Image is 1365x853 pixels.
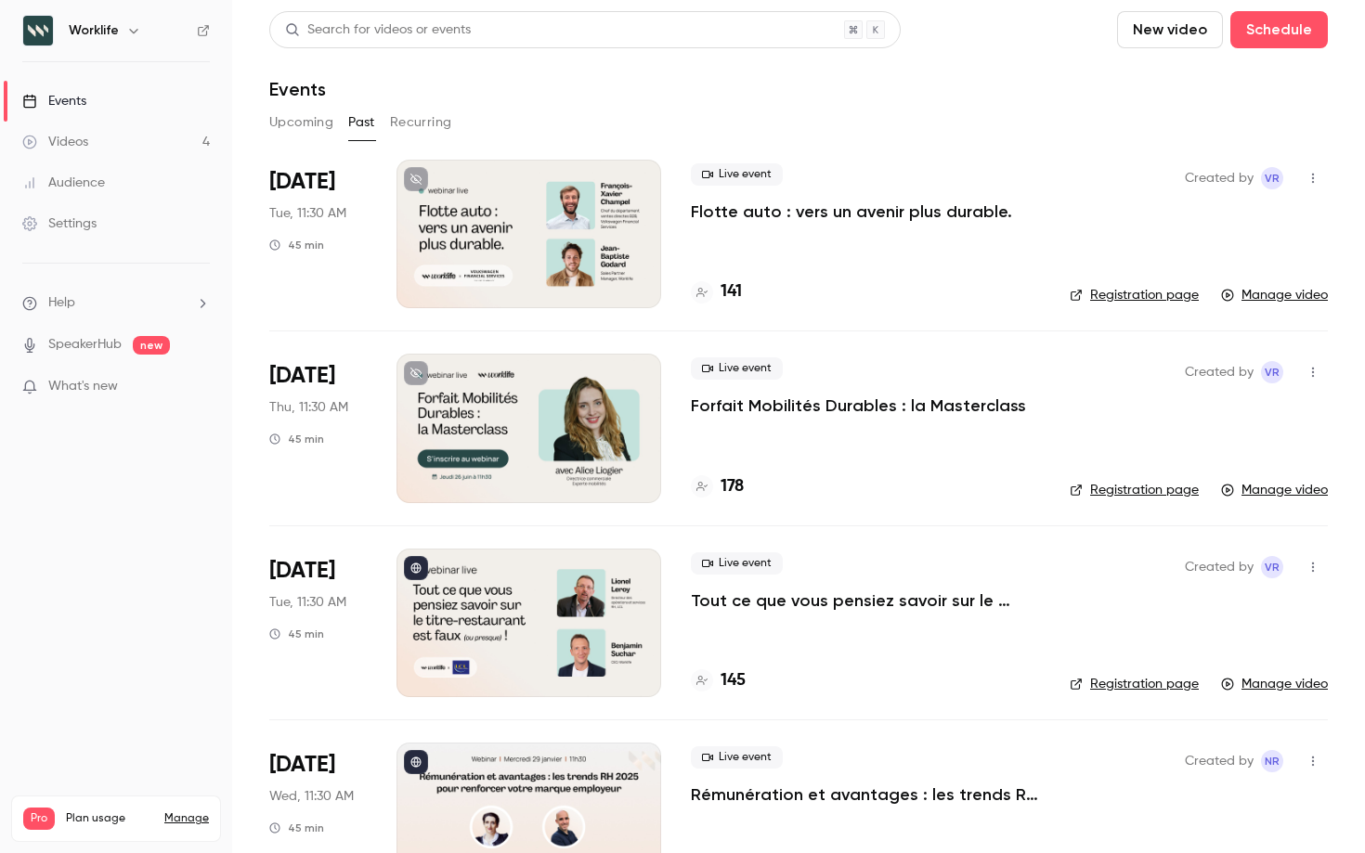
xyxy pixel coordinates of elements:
[269,787,354,806] span: Wed, 11:30 AM
[269,160,367,308] div: Jul 8 Tue, 11:30 AM (Europe/Paris)
[691,474,744,499] a: 178
[22,174,105,192] div: Audience
[22,214,97,233] div: Settings
[269,750,335,780] span: [DATE]
[188,379,210,395] iframe: Noticeable Trigger
[269,354,367,502] div: Jun 26 Thu, 11:30 AM (Europe/Paris)
[1070,675,1199,693] a: Registration page
[1185,361,1254,383] span: Created by
[269,108,333,137] button: Upcoming
[269,593,346,612] span: Tue, 11:30 AM
[66,811,153,826] span: Plan usage
[164,811,209,826] a: Manage
[1265,750,1280,772] span: NR
[269,398,348,417] span: Thu, 11:30 AM
[269,204,346,223] span: Tue, 11:30 AM
[1230,11,1328,48] button: Schedule
[269,432,324,446] div: 45 min
[69,21,119,40] h6: Worklife
[1261,361,1283,383] span: Victoria Rollin
[1221,675,1328,693] a: Manage video
[22,293,210,313] li: help-dropdown-opener
[1265,556,1280,578] span: VR
[269,821,324,835] div: 45 min
[691,279,742,304] a: 141
[1261,167,1283,189] span: Victoria Rollin
[22,133,88,151] div: Videos
[269,167,335,197] span: [DATE]
[691,200,1012,223] a: Flotte auto : vers un avenir plus durable.
[691,668,746,693] a: 145
[348,108,375,137] button: Past
[269,627,324,641] div: 45 min
[48,377,118,396] span: What's new
[23,808,55,830] span: Pro
[721,279,742,304] h4: 141
[269,238,324,252] div: 45 min
[1117,11,1223,48] button: New video
[48,335,122,355] a: SpeakerHub
[269,549,367,697] div: Apr 15 Tue, 11:30 AM (Europe/Paris)
[23,16,53,45] img: Worklife
[1185,167,1254,189] span: Created by
[269,556,335,586] span: [DATE]
[22,92,86,110] div: Events
[691,552,783,575] span: Live event
[269,78,326,100] h1: Events
[1221,286,1328,304] a: Manage video
[1221,481,1328,499] a: Manage video
[691,589,1040,612] a: Tout ce que vous pensiez savoir sur le titre-restaurant est faux (ou presque) !
[1265,361,1280,383] span: VR
[390,108,452,137] button: Recurring
[1185,556,1254,578] span: Created by
[691,746,783,769] span: Live event
[1261,750,1283,772] span: Ninon Rys
[721,474,744,499] h4: 178
[1185,750,1254,772] span: Created by
[691,357,783,380] span: Live event
[1070,481,1199,499] a: Registration page
[721,668,746,693] h4: 145
[691,783,1040,806] a: Rémunération et avantages : les trends RH 2025 pour renforcer votre marque employeur
[285,20,471,40] div: Search for videos or events
[1070,286,1199,304] a: Registration page
[691,163,783,186] span: Live event
[269,361,335,391] span: [DATE]
[691,394,1026,417] a: Forfait Mobilités Durables : la Masterclass
[1265,167,1280,189] span: VR
[1261,556,1283,578] span: Victoria Rollin
[48,293,75,313] span: Help
[133,336,170,355] span: new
